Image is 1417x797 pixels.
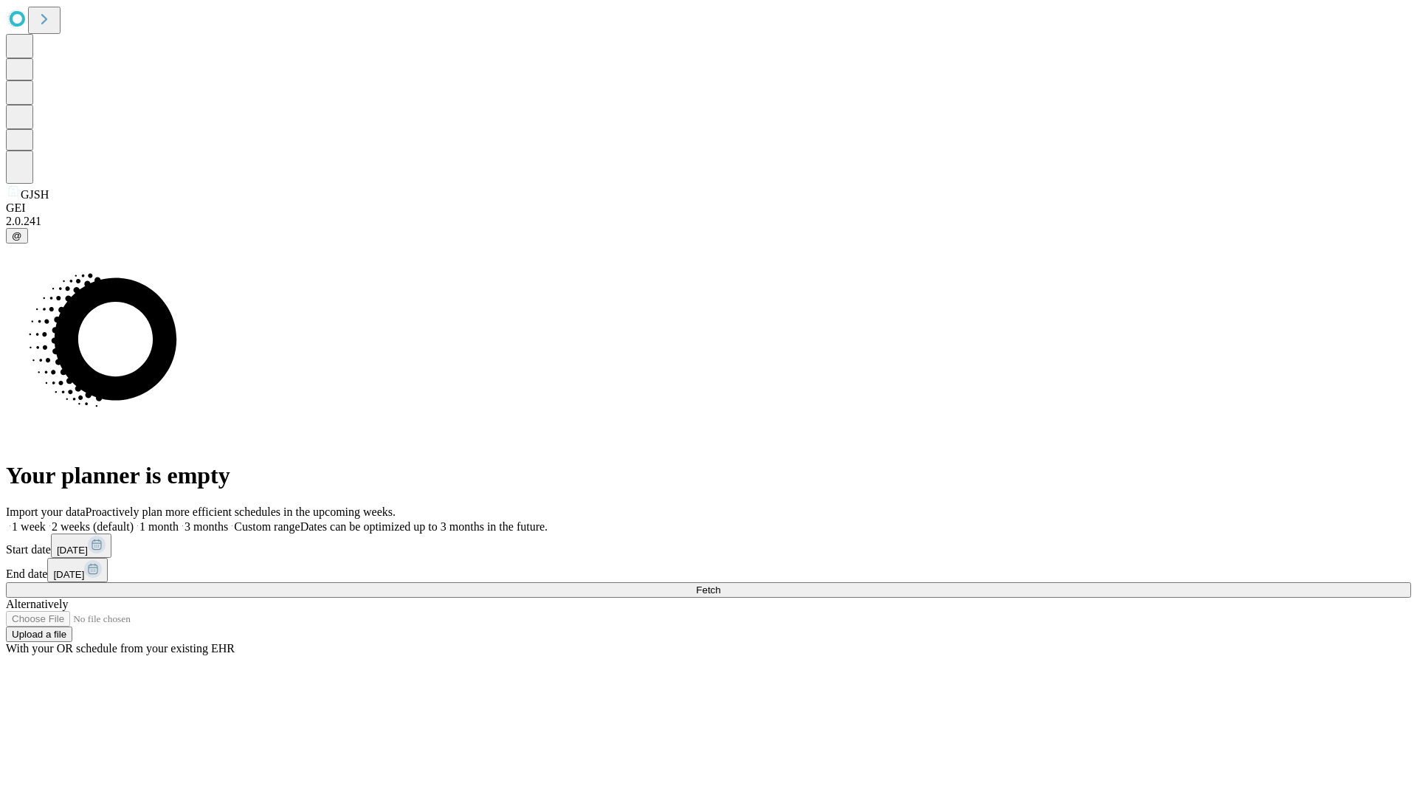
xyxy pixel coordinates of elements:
button: @ [6,228,28,244]
button: [DATE] [51,534,111,558]
span: 3 months [185,520,228,533]
span: Alternatively [6,598,68,610]
span: Import your data [6,506,86,518]
div: GEI [6,201,1411,215]
span: With your OR schedule from your existing EHR [6,642,235,655]
span: 1 week [12,520,46,533]
div: Start date [6,534,1411,558]
h1: Your planner is empty [6,462,1411,489]
button: Fetch [6,582,1411,598]
span: [DATE] [57,545,88,556]
div: 2.0.241 [6,215,1411,228]
span: Proactively plan more efficient schedules in the upcoming weeks. [86,506,396,518]
span: Dates can be optimized up to 3 months in the future. [300,520,548,533]
span: Fetch [696,584,720,596]
button: Upload a file [6,627,72,642]
div: End date [6,558,1411,582]
button: [DATE] [47,558,108,582]
span: Custom range [234,520,300,533]
span: GJSH [21,188,49,201]
span: [DATE] [53,569,84,580]
span: @ [12,230,22,241]
span: 1 month [139,520,179,533]
span: 2 weeks (default) [52,520,134,533]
